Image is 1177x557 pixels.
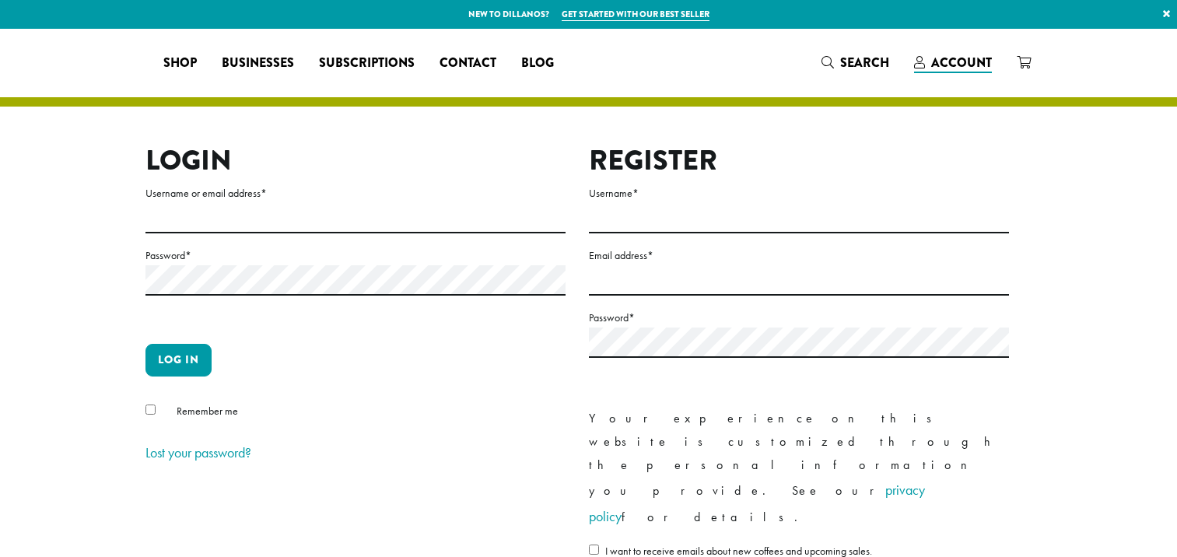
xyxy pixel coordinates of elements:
[589,246,1009,265] label: Email address
[809,50,902,75] a: Search
[521,54,554,73] span: Blog
[145,144,566,177] h2: Login
[145,344,212,377] button: Log in
[589,481,925,525] a: privacy policy
[562,8,709,21] a: Get started with our best seller
[589,407,1009,530] p: Your experience on this website is customized through the personal information you provide. See o...
[931,54,992,72] span: Account
[163,54,197,73] span: Shop
[840,54,889,72] span: Search
[319,54,415,73] span: Subscriptions
[222,54,294,73] span: Businesses
[589,144,1009,177] h2: Register
[145,443,251,461] a: Lost your password?
[589,308,1009,328] label: Password
[440,54,496,73] span: Contact
[589,184,1009,203] label: Username
[145,246,566,265] label: Password
[145,184,566,203] label: Username or email address
[151,51,209,75] a: Shop
[589,545,599,555] input: I want to receive emails about new coffees and upcoming sales.
[177,404,238,418] span: Remember me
